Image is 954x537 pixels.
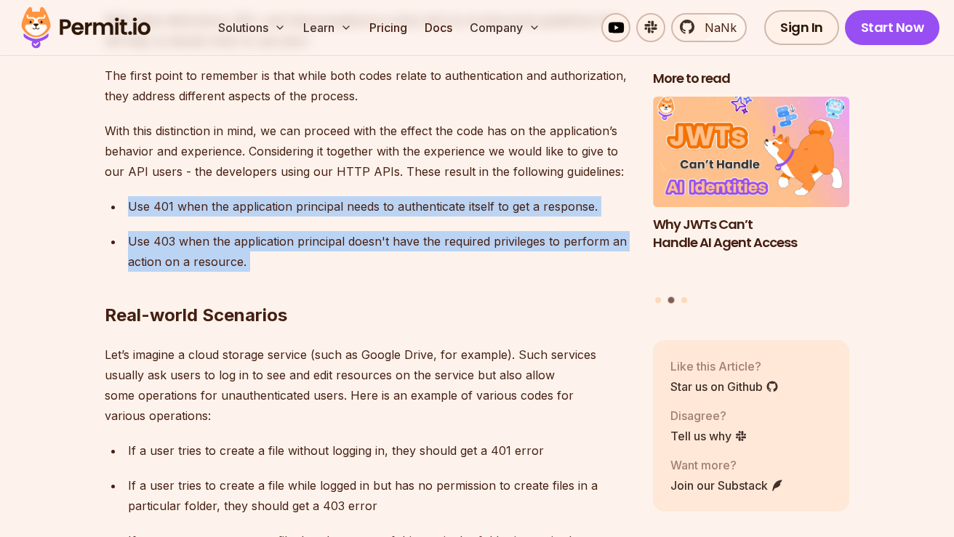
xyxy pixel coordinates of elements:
[653,97,849,305] div: Posts
[105,344,630,426] p: Let’s imagine a cloud storage service (such as Google Drive, for example). Such services usually ...
[212,13,292,42] button: Solutions
[668,296,675,303] button: Go to slide 2
[655,296,661,302] button: Go to slide 1
[105,121,630,182] p: With this distinction in mind, we can proceed with the effect the code has on the application’s b...
[128,440,630,461] p: If a user tries to create a file without logging in, they should get a 401 error
[419,13,458,42] a: Docs
[653,97,849,288] a: Why JWTs Can’t Handle AI Agent AccessWhy JWTs Can’t Handle AI Agent Access
[670,406,747,424] p: Disagree?
[653,97,849,207] img: Why JWTs Can’t Handle AI Agent Access
[105,65,630,106] p: The first point to remember is that while both codes relate to authentication and authorization, ...
[15,3,157,52] img: Permit logo
[671,13,747,42] a: NaNk
[464,13,546,42] button: Company
[297,13,358,42] button: Learn
[670,476,784,493] a: Join our Substack
[845,10,940,45] a: Start Now
[696,19,737,36] span: NaNk
[670,427,747,444] a: Tell us why
[128,475,630,516] p: If a user tries to create a file while logged in but has no permission to create files in a parti...
[128,196,630,217] p: Use 401 when the application principal needs to authenticate itself to get a response.
[670,456,784,473] p: Want more?
[105,246,630,327] h2: Real-world Scenarios
[653,215,849,251] h3: Why JWTs Can’t Handle AI Agent Access
[670,357,779,374] p: Like this Article?
[681,296,687,302] button: Go to slide 3
[128,231,630,272] p: Use 403 when the application principal doesn't have the required privileges to perform an action ...
[653,97,849,288] li: 2 of 3
[670,377,779,395] a: Star us on Github
[764,10,839,45] a: Sign In
[364,13,413,42] a: Pricing
[653,70,849,88] h2: More to read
